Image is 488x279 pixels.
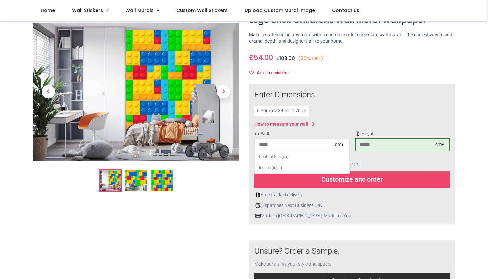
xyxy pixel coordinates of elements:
div: Made in [GEOGRAPHIC_DATA], Made for You [254,213,450,219]
span: Width [254,131,350,137]
div: Unsure? Order a Sample. [254,246,450,257]
span: Upload Custom Mural Image [245,7,315,14]
a: Next [208,44,239,140]
span: 108.00 [279,55,295,62]
img: Lego Brick Childrens Wall Mural Wallpaper [33,23,239,161]
i: Add to wishlist [249,70,254,75]
div: How to measure your wall [254,121,308,128]
span: Wall Stickers [72,7,103,14]
span: Contact us [332,7,359,14]
span: Height [355,131,450,137]
img: WS-50509-03 [151,170,173,191]
span: Wall Murals [125,7,154,14]
img: uk [255,213,261,218]
span: Previous [42,85,55,99]
div: Make sure it fits your style and space. [254,261,450,268]
button: Add to wishlistAdd to wishlist [249,68,295,79]
div: Free tracked delivery [254,192,450,198]
span: Custom Wall Stickers [176,7,228,14]
span: Home [41,7,55,14]
small: (50% OFF) [298,55,323,62]
div: Enter Dimensions [254,89,450,101]
span: 54.00 [254,53,273,62]
img: WS-50509-02 [125,170,147,191]
div: Inches (inch) [255,162,349,173]
a: Previous [33,44,64,140]
div: Centimeters (cm) [255,151,349,162]
div: Customize and order [254,171,450,188]
div: 0.30 m x 2.34 m = 0.70 m² [254,106,309,116]
div: Add 5-10cm of extra margin to your measurements. [254,157,450,171]
span: £ [249,53,273,62]
p: Make a statement in any room with a custom made to measure wall mural — the easiest way to add dr... [249,32,455,45]
span: Next [217,85,230,99]
div: cm ▾ [335,141,344,148]
span: £ [276,55,295,62]
div: Dispatches Next Business Day [254,202,450,209]
div: cm ▾ [435,141,444,148]
img: Lego Brick Childrens Wall Mural Wallpaper [100,170,121,191]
